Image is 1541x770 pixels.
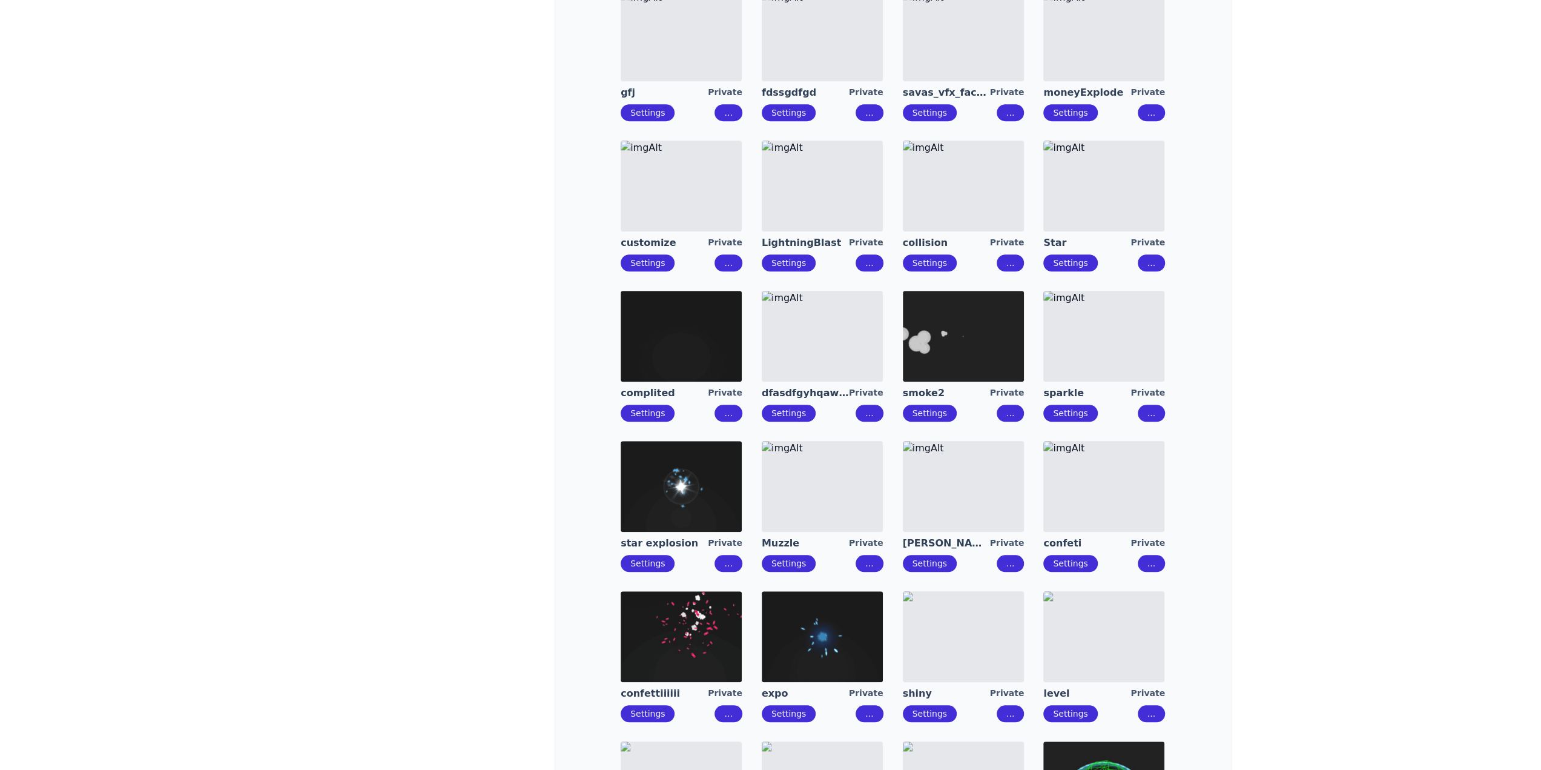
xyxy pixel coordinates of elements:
div: Private [1130,387,1165,400]
a: Settings [912,709,947,719]
a: savas_vfx_factory [903,86,990,99]
a: Settings [630,709,665,719]
a: Muzzle [762,537,849,550]
div: Private [708,86,742,99]
a: LightningBlast [762,236,849,250]
button: Settings [903,254,957,271]
button: ... [1138,555,1165,572]
img: imgAlt [621,141,742,231]
button: Settings [903,555,957,572]
img: imgAlt [1043,291,1164,382]
img: imgAlt [762,141,883,231]
a: Settings [912,108,947,118]
a: Settings [1053,709,1087,719]
img: imgAlt [903,141,1024,231]
div: Private [708,387,742,400]
button: ... [1138,104,1165,121]
button: Settings [1043,405,1097,422]
img: imgAlt [1043,141,1164,231]
button: ... [714,405,742,422]
a: Settings [630,559,665,568]
img: imgAlt [903,441,1024,532]
a: smoke2 [903,387,990,400]
a: Settings [1053,258,1087,268]
button: Settings [762,705,816,722]
a: level [1043,687,1130,700]
div: Private [1130,86,1165,99]
div: Private [849,86,883,99]
img: imgAlt [903,291,1024,382]
div: Private [1130,236,1165,250]
img: imgAlt [903,591,1024,682]
div: Private [1130,687,1165,700]
button: Settings [762,104,816,121]
button: ... [1138,405,1165,422]
button: Settings [621,555,675,572]
a: moneyExplode [1043,86,1130,99]
img: imgAlt [762,441,883,532]
a: Settings [630,108,665,118]
img: imgAlt [621,291,742,382]
a: confettiiiiii [621,687,708,700]
button: Settings [1043,104,1097,121]
a: Settings [771,108,806,118]
button: ... [856,254,883,271]
a: fdssgdfgd [762,86,849,99]
div: Private [990,236,1025,250]
button: ... [856,705,883,722]
button: Settings [621,705,675,722]
button: ... [1138,254,1165,271]
button: Settings [621,104,675,121]
a: complited [621,387,708,400]
a: Settings [1053,108,1087,118]
button: Settings [621,405,675,422]
div: Private [990,537,1025,550]
a: Settings [771,408,806,418]
a: expo [762,687,849,700]
a: Settings [912,559,947,568]
button: ... [714,254,742,271]
img: imgAlt [621,591,742,682]
button: ... [1138,705,1165,722]
button: ... [856,555,883,572]
a: confeti [1043,537,1130,550]
button: Settings [762,555,816,572]
a: shiny [903,687,990,700]
img: imgAlt [1043,441,1164,532]
button: Settings [903,405,957,422]
button: ... [997,555,1024,572]
a: gfj [621,86,708,99]
button: ... [714,104,742,121]
button: ... [997,405,1024,422]
a: Settings [630,408,665,418]
img: imgAlt [762,291,883,382]
div: Private [1130,537,1165,550]
button: Settings [762,254,816,271]
div: Private [849,687,883,700]
button: ... [997,254,1024,271]
a: star explosion [621,537,708,550]
a: collision [903,236,990,250]
button: Settings [903,104,957,121]
button: Settings [1043,254,1097,271]
button: Settings [903,705,957,722]
div: Private [990,687,1025,700]
div: Private [849,537,883,550]
div: Private [990,387,1025,400]
a: [PERSON_NAME] turn [903,537,990,550]
div: Private [708,537,742,550]
div: Private [990,86,1025,99]
a: Settings [1053,408,1087,418]
a: Star [1043,236,1130,250]
a: customize [621,236,708,250]
a: Settings [912,258,947,268]
div: Private [849,236,883,250]
button: Settings [1043,555,1097,572]
button: ... [856,405,883,422]
div: Private [708,236,742,250]
button: ... [997,104,1024,121]
a: Settings [771,559,806,568]
a: Settings [771,709,806,719]
a: sparkle [1043,387,1130,400]
a: dfasdfgyhqawejerjqw [762,387,849,400]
